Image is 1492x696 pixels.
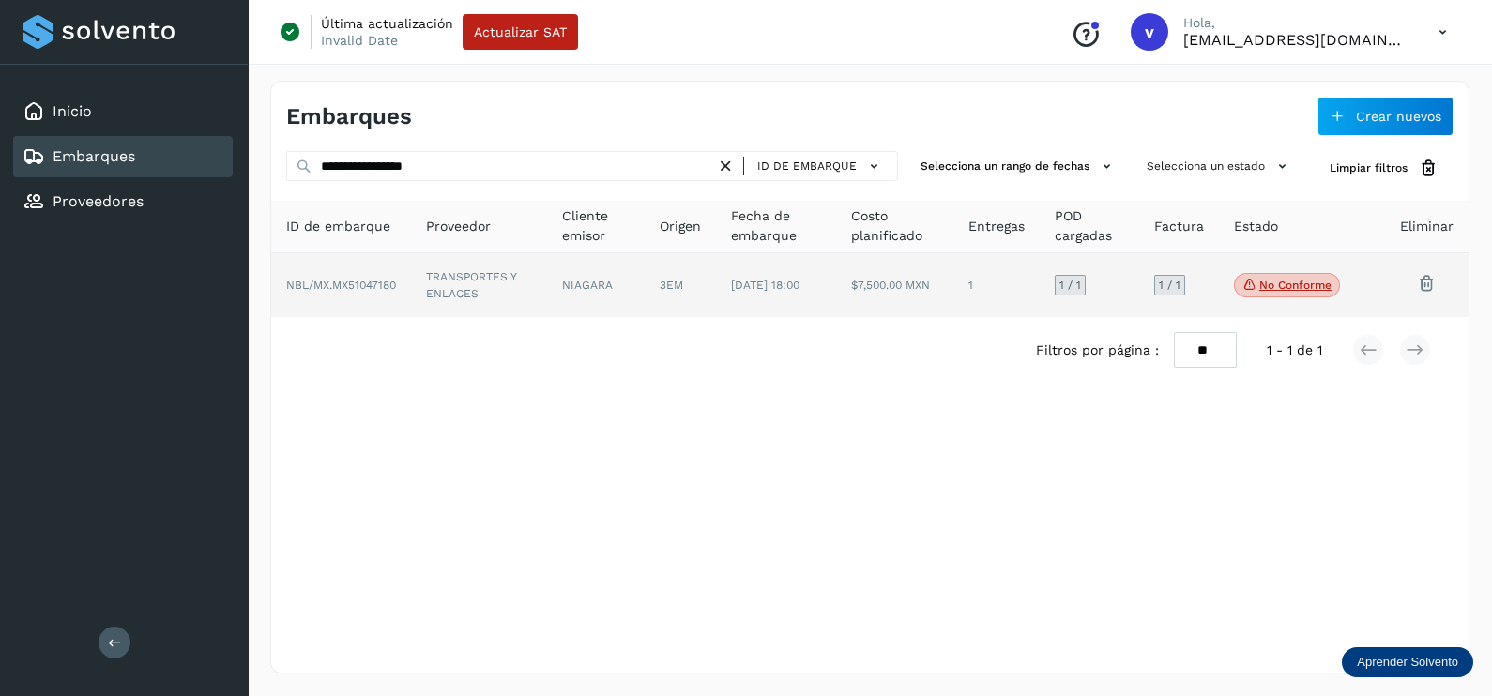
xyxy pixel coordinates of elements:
[913,151,1124,182] button: Selecciona un rango de fechas
[1259,279,1332,292] p: No conforme
[1315,151,1454,186] button: Limpiar filtros
[1234,217,1278,236] span: Estado
[1055,206,1124,246] span: POD cargadas
[286,217,390,236] span: ID de embarque
[547,253,645,317] td: NIAGARA
[1139,151,1300,182] button: Selecciona un estado
[836,253,953,317] td: $7,500.00 MXN
[757,158,857,174] span: ID de embarque
[1159,280,1180,291] span: 1 / 1
[53,147,135,165] a: Embarques
[1357,655,1458,670] p: Aprender Solvento
[321,15,453,32] p: Última actualización
[1330,159,1408,176] span: Limpiar filtros
[1356,110,1441,123] span: Crear nuevos
[1267,340,1322,360] span: 1 - 1 de 1
[660,217,701,236] span: Origen
[286,103,412,130] h4: Embarques
[53,192,144,210] a: Proveedores
[411,253,547,317] td: TRANSPORTES Y ENLACES
[463,14,578,50] button: Actualizar SAT
[1036,340,1159,360] span: Filtros por página :
[953,253,1040,317] td: 1
[1059,280,1081,291] span: 1 / 1
[321,32,398,49] p: Invalid Date
[731,279,799,292] span: [DATE] 18:00
[1183,15,1408,31] p: Hola,
[13,91,233,132] div: Inicio
[1342,647,1473,677] div: Aprender Solvento
[426,217,491,236] span: Proveedor
[1154,217,1204,236] span: Factura
[968,217,1025,236] span: Entregas
[752,153,890,180] button: ID de embarque
[13,136,233,177] div: Embarques
[286,279,396,292] span: NBL/MX.MX51047180
[474,25,567,38] span: Actualizar SAT
[1400,217,1454,236] span: Eliminar
[1183,31,1408,49] p: vaymartinez@niagarawater.com
[53,102,92,120] a: Inicio
[13,181,233,222] div: Proveedores
[1317,97,1454,136] button: Crear nuevos
[731,206,821,246] span: Fecha de embarque
[562,206,630,246] span: Cliente emisor
[851,206,938,246] span: Costo planificado
[645,253,716,317] td: 3EM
